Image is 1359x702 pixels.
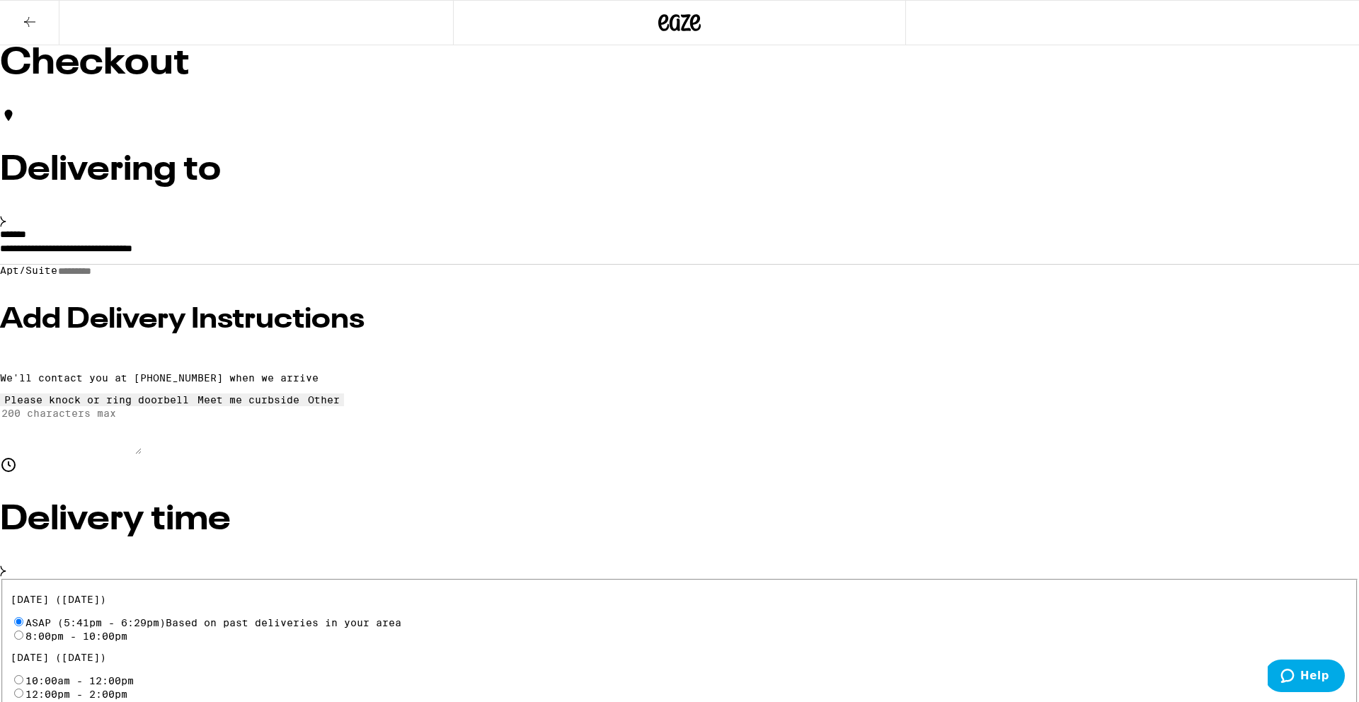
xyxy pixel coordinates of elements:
label: 8:00pm - 10:00pm [25,631,127,642]
p: [DATE] ([DATE]) [11,594,1349,605]
span: Based on past deliveries in your area [166,617,401,628]
iframe: Opens a widget where you can find more information [1268,660,1345,695]
span: ASAP (5:41pm - 6:29pm) [25,617,401,628]
p: [DATE] ([DATE]) [11,652,1349,663]
label: 10:00am - 12:00pm [25,675,134,686]
button: Meet me curbside [193,393,304,406]
button: Other [304,393,344,406]
div: Other [308,394,340,405]
div: Please knock or ring doorbell [4,394,189,405]
div: Meet me curbside [197,394,299,405]
label: 12:00pm - 2:00pm [25,689,127,700]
